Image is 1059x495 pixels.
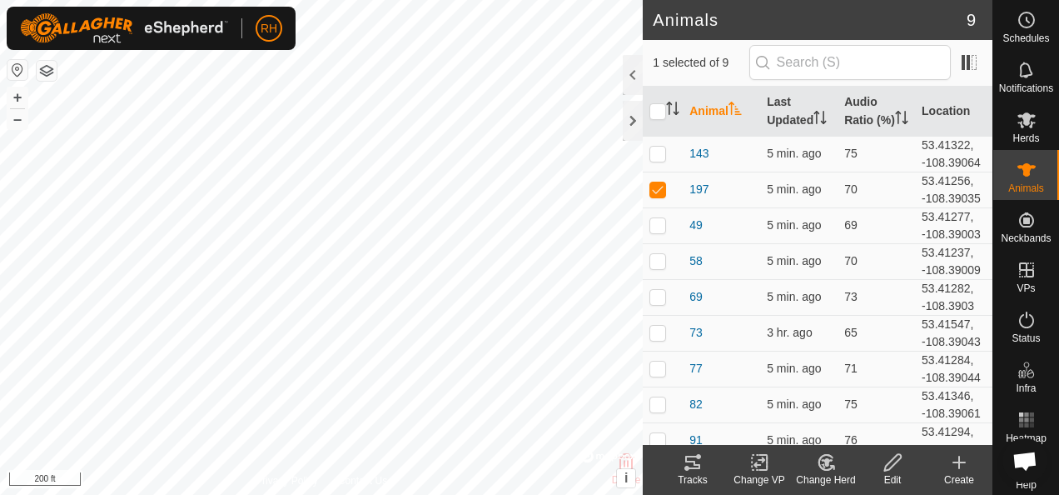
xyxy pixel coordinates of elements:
[967,7,976,32] span: 9
[813,113,827,127] p-sorticon: Activate to sort
[838,87,915,137] th: Audio Ratio (%)
[915,279,992,315] td: 53.41282, -108.3903
[915,387,992,422] td: 53.41346, -108.39061
[7,60,27,80] button: Reset Map
[767,326,813,339] span: Sep 26, 2025, 5:22 AM
[915,422,992,458] td: 53.41294, -108.39029
[653,54,748,72] span: 1 selected of 9
[767,254,821,267] span: Sep 26, 2025, 8:42 AM
[844,397,858,411] span: 75
[915,315,992,351] td: 53.41547, -108.39043
[926,472,992,487] div: Create
[915,172,992,207] td: 53.41256, -108.39035
[793,472,859,487] div: Change Herd
[999,83,1053,93] span: Notifications
[1002,438,1047,483] div: Open chat
[666,104,679,117] p-sorticon: Activate to sort
[1002,33,1049,43] span: Schedules
[1016,383,1036,393] span: Infra
[915,87,992,137] th: Location
[844,182,858,196] span: 70
[767,362,821,375] span: Sep 26, 2025, 8:42 AM
[683,87,760,137] th: Animal
[915,136,992,172] td: 53.41322, -108.39064
[844,326,858,339] span: 65
[1008,183,1044,193] span: Animals
[915,207,992,243] td: 53.41277, -108.39003
[689,217,703,234] span: 49
[728,104,742,117] p-sorticon: Activate to sort
[1016,480,1037,490] span: Help
[1012,133,1039,143] span: Herds
[653,10,967,30] h2: Animals
[256,473,318,488] a: Privacy Policy
[689,181,708,198] span: 197
[844,290,858,303] span: 73
[7,109,27,129] button: –
[624,471,628,485] span: i
[767,290,821,303] span: Sep 26, 2025, 8:42 AM
[689,360,703,377] span: 77
[1006,433,1047,443] span: Heatmap
[1017,283,1035,293] span: VPs
[844,147,858,160] span: 75
[767,433,821,447] span: Sep 26, 2025, 8:42 AM
[767,218,821,232] span: Sep 26, 2025, 8:42 AM
[749,45,951,80] input: Search (S)
[689,324,703,342] span: 73
[689,288,703,306] span: 69
[726,472,793,487] div: Change VP
[844,362,858,375] span: 71
[844,254,858,267] span: 70
[689,396,703,413] span: 82
[915,243,992,279] td: 53.41237, -108.39009
[689,145,708,162] span: 143
[859,472,926,487] div: Edit
[338,473,387,488] a: Contact Us
[261,20,277,37] span: RH
[7,87,27,107] button: +
[895,113,908,127] p-sorticon: Activate to sort
[689,252,703,270] span: 58
[915,351,992,387] td: 53.41284, -108.39044
[1012,333,1040,343] span: Status
[760,87,838,137] th: Last Updated
[767,397,821,411] span: Sep 26, 2025, 8:42 AM
[617,469,635,487] button: i
[844,433,858,447] span: 76
[659,472,726,487] div: Tracks
[689,432,703,449] span: 91
[20,13,228,43] img: Gallagher Logo
[767,147,821,160] span: Sep 26, 2025, 8:42 AM
[37,61,57,81] button: Map Layers
[767,182,821,196] span: Sep 26, 2025, 8:42 AM
[1001,233,1051,243] span: Neckbands
[844,218,858,232] span: 69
